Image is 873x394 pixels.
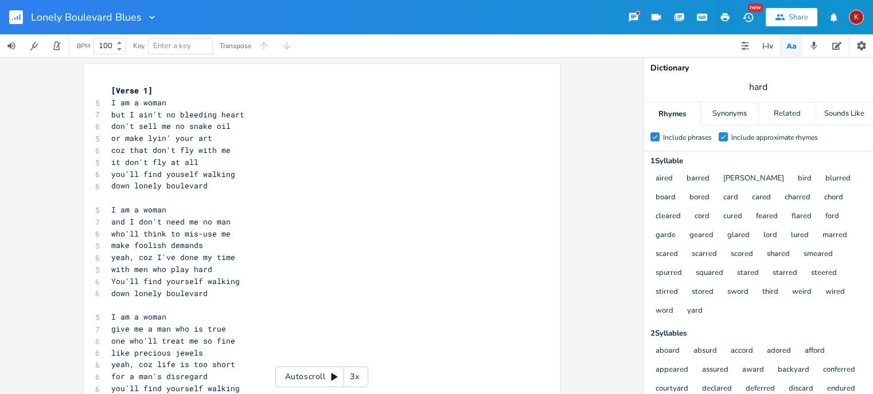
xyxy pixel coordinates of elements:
[650,64,866,72] div: Dictionary
[849,4,864,30] button: K
[656,250,678,259] button: scared
[789,12,808,22] div: Share
[111,324,226,334] span: give me a man who is true
[133,42,145,49] div: Key
[785,193,810,203] button: charred
[663,134,712,141] div: Include phrases
[111,264,212,274] span: with men who play hard
[723,193,738,203] button: card
[746,384,775,394] button: deferred
[111,85,153,96] span: [Verse 1]
[111,180,208,191] span: down lonely boulevard
[723,174,784,184] button: [PERSON_NAME]
[111,157,198,167] span: it don't fly at all
[763,231,777,241] button: lord
[767,346,791,356] button: adored
[825,212,839,222] button: ford
[702,365,728,375] button: assured
[656,193,676,203] button: board
[723,212,742,222] button: cured
[816,103,873,125] div: Sounds Like
[111,371,208,381] span: for a man's disregard
[752,193,771,203] button: cared
[737,269,759,278] button: stared
[650,330,866,337] div: 2 Syllable s
[727,287,749,297] button: sword
[778,365,809,375] button: backyard
[111,288,208,298] span: down lonely boulevard
[731,250,753,259] button: scored
[77,43,90,49] div: BPM
[111,240,203,250] span: make foolish demands
[650,157,866,165] div: 1 Syllable
[111,204,166,215] span: I am a woman
[656,231,676,241] button: garde
[759,103,816,125] div: Related
[656,384,688,394] button: courtyard
[31,12,142,22] span: Lonely Boulevard Blues
[702,384,732,394] button: declared
[111,145,231,155] span: coz that don't fly with me
[111,348,203,358] span: like precious jewels
[111,109,244,120] span: but I ain't no bleeding heart
[827,384,855,394] button: endured
[111,359,235,369] span: yeah, coz life is too short
[792,287,812,297] button: weird
[804,250,833,259] button: smeared
[644,103,700,125] div: Rhymes
[656,287,678,297] button: stirred
[656,269,682,278] button: spurred
[689,231,714,241] button: geared
[748,3,763,12] div: New
[111,169,235,179] span: you'll find youself walking
[749,81,767,94] span: hard
[695,212,710,222] button: cord
[731,134,818,141] div: Include approximate rhymes
[687,174,710,184] button: barred
[111,97,166,108] span: I am a woman
[111,133,212,143] span: or make lyin' your art
[756,212,778,222] button: feared
[692,287,714,297] button: stored
[220,42,251,49] div: Transpose
[811,269,837,278] button: steered
[111,312,166,322] span: I am a woman
[823,365,855,375] button: conferred
[742,365,764,375] button: award
[849,10,864,25] div: kerynlee24
[824,193,843,203] button: chord
[762,287,778,297] button: third
[111,121,231,131] span: don't sell me no snake oil
[823,231,847,241] button: marred
[275,367,368,387] div: Autoscroll
[111,252,235,262] span: yeah, coz I've done my time
[111,276,240,286] span: You'll find yourself walking
[767,250,790,259] button: shared
[656,306,673,316] button: word
[825,174,851,184] button: blurred
[825,287,845,297] button: wired
[805,346,825,356] button: afford
[111,336,235,346] span: one who'll treat me so fine
[111,216,231,227] span: and I don't need me no man
[656,365,688,375] button: appeared
[692,250,717,259] button: scarred
[736,7,759,27] button: New
[701,103,758,125] div: Synonyms
[153,41,191,51] span: Enter a key
[111,228,231,239] span: who'll think to mis-use me
[766,8,817,26] button: Share
[111,383,240,393] span: you'll find yourself walking
[689,193,710,203] button: bored
[791,231,809,241] button: lured
[696,269,723,278] button: squared
[731,346,753,356] button: accord
[656,346,680,356] button: aboard
[693,346,717,356] button: absurd
[344,367,365,387] div: 3x
[798,174,812,184] button: bird
[656,212,681,222] button: cleared
[792,212,812,222] button: flared
[727,231,750,241] button: glared
[656,174,673,184] button: aired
